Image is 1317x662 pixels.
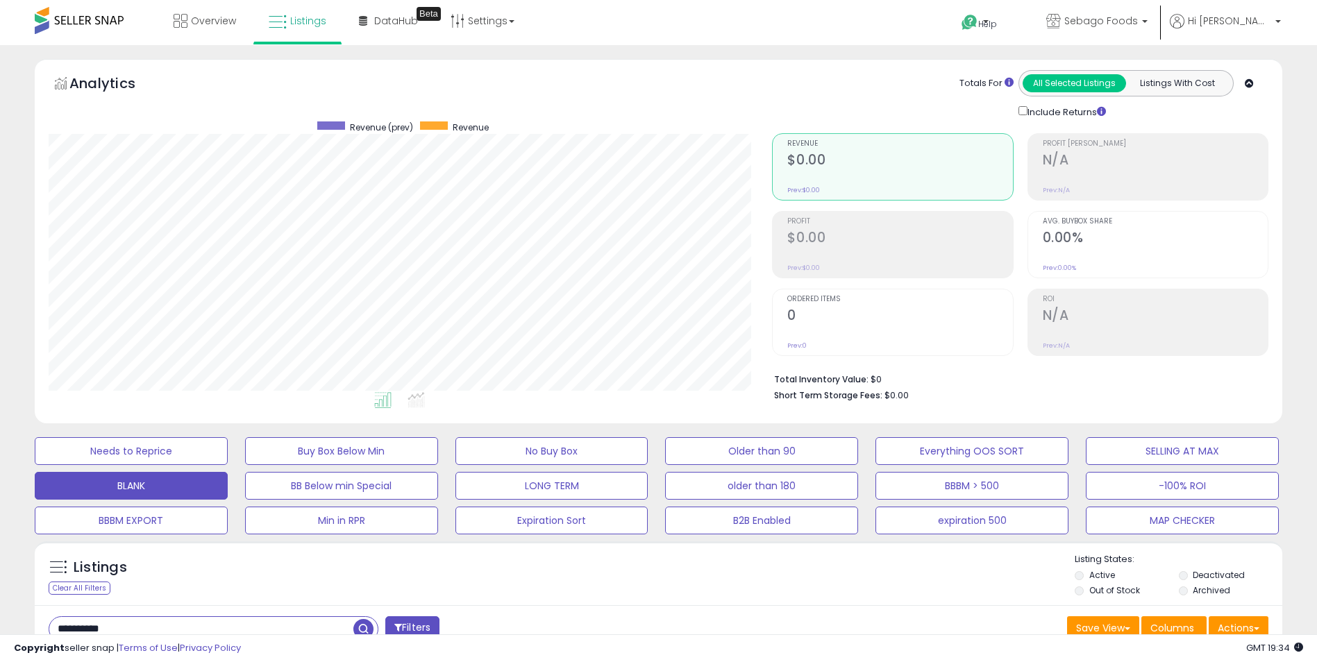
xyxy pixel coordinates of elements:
label: Active [1089,569,1115,581]
button: Buy Box Below Min [245,437,438,465]
small: Prev: $0.00 [787,264,820,272]
small: Prev: 0.00% [1043,264,1076,272]
label: Archived [1193,584,1230,596]
button: BB Below min Special [245,472,438,500]
span: ROI [1043,296,1268,303]
h2: $0.00 [787,152,1012,171]
p: Listing States: [1075,553,1282,566]
button: SELLING AT MAX [1086,437,1279,465]
button: Everything OOS SORT [875,437,1068,465]
h5: Analytics [69,74,162,96]
span: DataHub [374,14,418,28]
span: Columns [1150,621,1194,635]
span: Profit [PERSON_NAME] [1043,140,1268,148]
span: Revenue [787,140,1012,148]
span: Revenue [453,121,489,133]
button: -100% ROI [1086,472,1279,500]
a: Hi [PERSON_NAME] [1170,14,1281,45]
button: B2B Enabled [665,507,858,534]
span: Hi [PERSON_NAME] [1188,14,1271,28]
button: MAP CHECKER [1086,507,1279,534]
h2: $0.00 [787,230,1012,248]
button: expiration 500 [875,507,1068,534]
button: BBBM EXPORT [35,507,228,534]
button: older than 180 [665,472,858,500]
button: All Selected Listings [1023,74,1126,92]
button: Listings With Cost [1125,74,1229,92]
span: 2025-09-12 19:34 GMT [1246,641,1303,654]
div: seller snap | | [14,642,241,655]
div: Tooltip anchor [417,7,441,21]
span: Profit [787,218,1012,226]
span: Revenue (prev) [350,121,413,133]
h2: 0.00% [1043,230,1268,248]
button: Min in RPR [245,507,438,534]
span: Sebago Foods [1064,14,1138,28]
button: BBBM > 500 [875,472,1068,500]
div: Include Returns [1008,103,1123,119]
span: Overview [191,14,236,28]
a: Terms of Use [119,641,178,654]
label: Deactivated [1193,569,1245,581]
button: Actions [1209,616,1268,640]
small: Prev: $0.00 [787,186,820,194]
button: Save View [1067,616,1139,640]
span: Help [978,18,997,30]
button: No Buy Box [455,437,648,465]
label: Out of Stock [1089,584,1140,596]
i: Get Help [961,14,978,31]
span: Ordered Items [787,296,1012,303]
a: Privacy Policy [180,641,241,654]
button: Needs to Reprice [35,437,228,465]
li: $0 [774,370,1258,387]
h2: N/A [1043,307,1268,326]
div: Totals For [959,77,1014,90]
span: Avg. Buybox Share [1043,218,1268,226]
small: Prev: 0 [787,341,807,350]
button: BLANK [35,472,228,500]
button: Expiration Sort [455,507,648,534]
small: Prev: N/A [1043,341,1070,350]
strong: Copyright [14,641,65,654]
h2: N/A [1043,152,1268,171]
a: Help [950,3,1024,45]
button: Older than 90 [665,437,858,465]
button: Filters [385,616,439,640]
h2: 0 [787,307,1012,326]
b: Short Term Storage Fees: [774,389,882,401]
b: Total Inventory Value: [774,373,869,385]
h5: Listings [74,558,127,577]
button: LONG TERM [455,472,648,500]
span: Listings [290,14,326,28]
small: Prev: N/A [1043,186,1070,194]
button: Columns [1141,616,1207,640]
span: $0.00 [884,389,909,402]
div: Clear All Filters [49,582,110,595]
